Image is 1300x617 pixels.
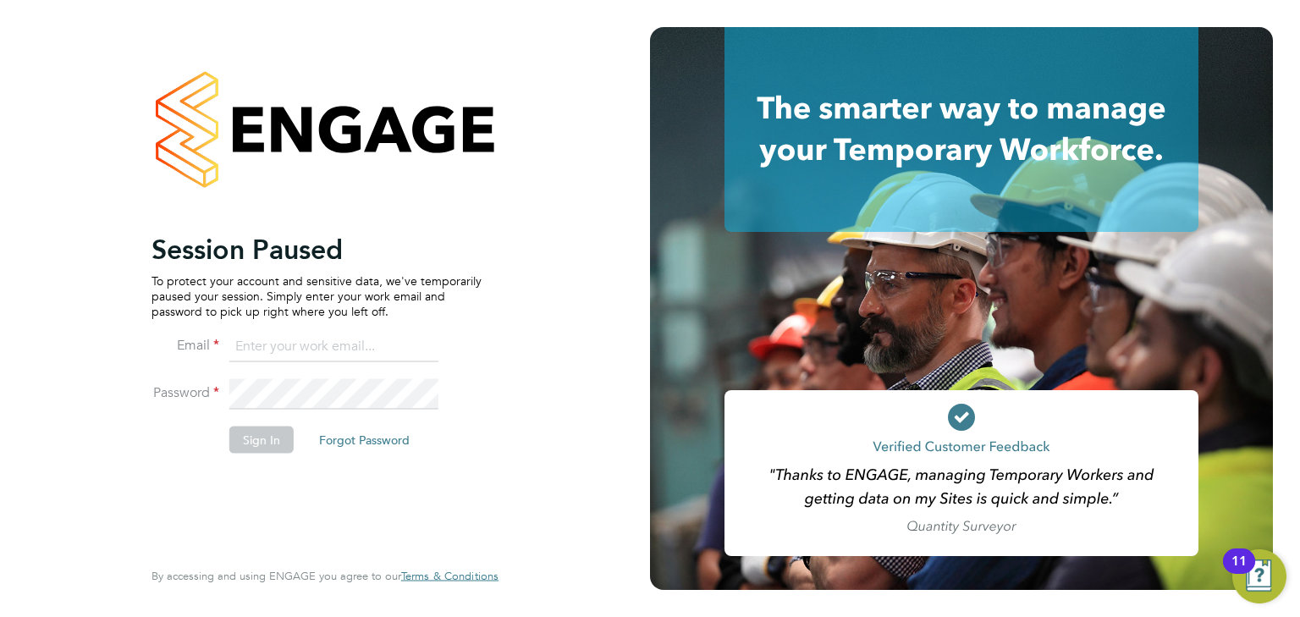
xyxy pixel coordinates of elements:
div: 11 [1231,561,1247,583]
p: To protect your account and sensitive data, we've temporarily paused your session. Simply enter y... [151,273,482,319]
a: Terms & Conditions [401,570,499,583]
button: Open Resource Center, 11 new notifications [1232,549,1286,603]
button: Forgot Password [306,426,423,453]
span: By accessing and using ENGAGE you agree to our [151,569,499,583]
button: Sign In [229,426,294,453]
h2: Session Paused [151,232,482,266]
input: Enter your work email... [229,332,438,362]
label: Password [151,383,219,401]
label: Email [151,336,219,354]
